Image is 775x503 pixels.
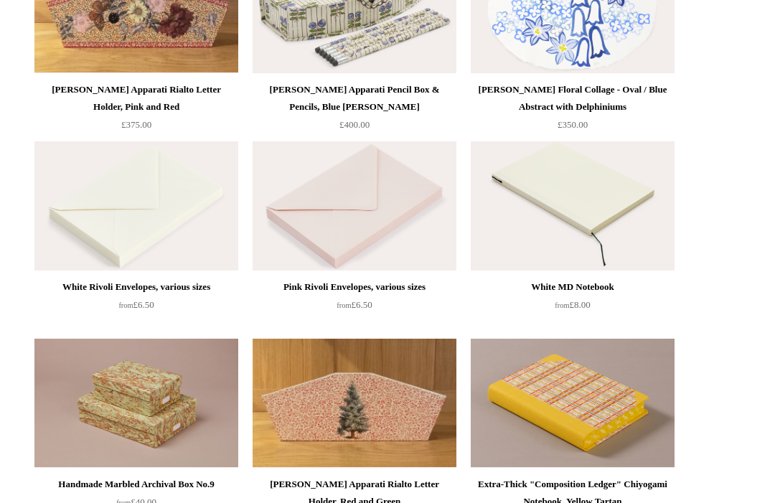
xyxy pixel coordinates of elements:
div: [PERSON_NAME] Apparati Pencil Box & Pencils, Blue [PERSON_NAME] [256,81,453,116]
a: [PERSON_NAME] Apparati Rialto Letter Holder, Pink and Red £375.00 [34,81,238,140]
img: Scanlon Apparati Rialto Letter Holder, Red and Green [253,339,456,468]
div: [PERSON_NAME] Floral Collage - Oval / Blue Abstract with Delphiniums [474,81,671,116]
span: £6.50 [337,299,372,310]
div: White MD Notebook [474,278,671,296]
a: Extra-Thick "Composition Ledger" Chiyogami Notebook, Yellow Tartan Extra-Thick "Composition Ledge... [471,339,675,468]
span: £375.00 [121,119,151,130]
a: White MD Notebook from£8.00 [471,278,675,337]
span: £350.00 [558,119,588,130]
a: White Rivoli Envelopes, various sizes from£6.50 [34,278,238,337]
span: from [555,301,569,309]
a: Scanlon Apparati Rialto Letter Holder, Red and Green Scanlon Apparati Rialto Letter Holder, Red a... [253,339,456,468]
a: Pink Rivoli Envelopes, various sizes Pink Rivoli Envelopes, various sizes [253,141,456,271]
img: White Rivoli Envelopes, various sizes [34,141,238,271]
span: from [118,301,133,309]
span: £400.00 [339,119,370,130]
a: Handmade Marbled Archival Box No.9 Handmade Marbled Archival Box No.9 [34,339,238,468]
span: £8.00 [555,299,590,310]
img: White MD Notebook [471,141,675,271]
div: White Rivoli Envelopes, various sizes [38,278,235,296]
a: [PERSON_NAME] Floral Collage - Oval / Blue Abstract with Delphiniums £350.00 [471,81,675,140]
a: White MD Notebook White MD Notebook [471,141,675,271]
span: £6.50 [118,299,154,310]
img: Pink Rivoli Envelopes, various sizes [253,141,456,271]
div: [PERSON_NAME] Apparati Rialto Letter Holder, Pink and Red [38,81,235,116]
a: Pink Rivoli Envelopes, various sizes from£6.50 [253,278,456,337]
span: from [337,301,351,309]
div: Pink Rivoli Envelopes, various sizes [256,278,453,296]
a: White Rivoli Envelopes, various sizes White Rivoli Envelopes, various sizes [34,141,238,271]
a: [PERSON_NAME] Apparati Pencil Box & Pencils, Blue [PERSON_NAME] £400.00 [253,81,456,140]
img: Extra-Thick "Composition Ledger" Chiyogami Notebook, Yellow Tartan [471,339,675,468]
div: Handmade Marbled Archival Box No.9 [38,476,235,493]
img: Handmade Marbled Archival Box No.9 [34,339,238,468]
